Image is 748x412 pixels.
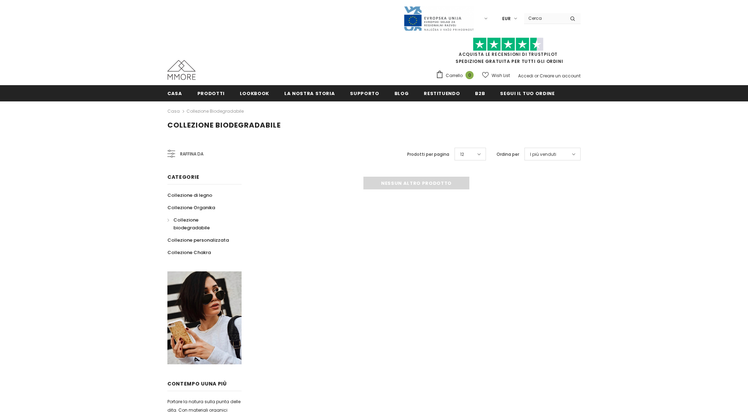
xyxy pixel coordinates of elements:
a: Wish List [482,69,510,82]
a: Collezione biodegradabile [167,214,234,234]
img: Fidati di Pilot Stars [473,37,544,51]
a: Collezione personalizzata [167,234,229,246]
span: Raffina da [180,150,203,158]
span: Collezione personalizzata [167,237,229,243]
span: Collezione Chakra [167,249,211,256]
span: EUR [502,15,511,22]
a: Collezione Chakra [167,246,211,259]
span: Lookbook [240,90,269,97]
a: Collezione biodegradabile [186,108,244,114]
a: Accedi [518,73,533,79]
label: Ordina per [497,151,519,158]
span: contempo uUna più [167,380,227,387]
a: Restituendo [424,85,460,101]
a: Blog [394,85,409,101]
span: Restituendo [424,90,460,97]
span: Collezione Organika [167,204,215,211]
a: Prodotti [197,85,225,101]
input: Search Site [524,13,565,23]
span: Prodotti [197,90,225,97]
span: La nostra storia [284,90,335,97]
a: Collezione Organika [167,201,215,214]
a: Casa [167,85,182,101]
span: Collezione di legno [167,192,212,199]
a: Acquista le recensioni di TrustPilot [459,51,558,57]
a: supporto [350,85,379,101]
span: 12 [460,151,464,158]
img: Casi MMORE [167,60,196,80]
img: Javni Razpis [403,6,474,31]
a: Segui il tuo ordine [500,85,554,101]
span: Collezione biodegradabile [167,120,281,130]
a: La nostra storia [284,85,335,101]
span: Collezione biodegradabile [173,217,210,231]
span: 0 [465,71,474,79]
a: Creare un account [540,73,581,79]
span: B2B [475,90,485,97]
a: Lookbook [240,85,269,101]
a: Javni Razpis [403,15,474,21]
label: Prodotti per pagina [407,151,449,158]
span: or [534,73,539,79]
span: Wish List [492,72,510,79]
span: Segui il tuo ordine [500,90,554,97]
span: SPEDIZIONE GRATUITA PER TUTTI GLI ORDINI [436,41,581,64]
a: Collezione di legno [167,189,212,201]
span: Categorie [167,173,199,181]
a: B2B [475,85,485,101]
span: Carrello [446,72,463,79]
a: Carrello 0 [436,70,477,81]
span: I più venduti [530,151,556,158]
span: Blog [394,90,409,97]
a: Casa [167,107,180,116]
span: Casa [167,90,182,97]
span: supporto [350,90,379,97]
